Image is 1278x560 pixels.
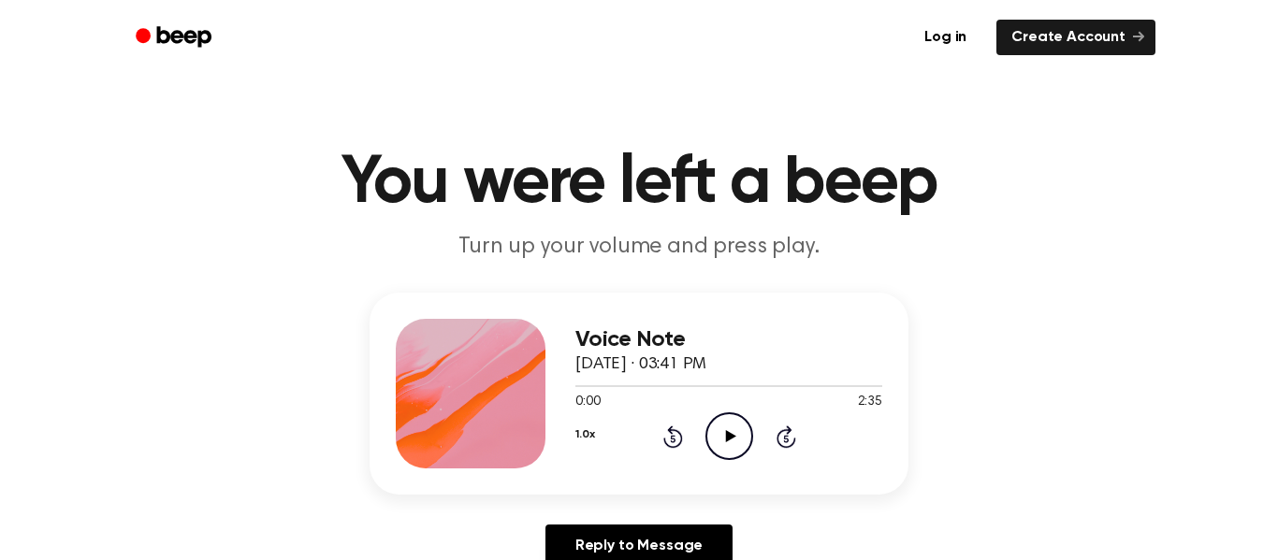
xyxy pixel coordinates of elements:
button: 1.0x [575,419,594,451]
h3: Voice Note [575,327,882,352]
span: [DATE] · 03:41 PM [575,356,706,373]
p: Turn up your volume and press play. [280,232,998,263]
span: 2:35 [858,393,882,412]
a: Create Account [996,20,1155,55]
a: Log in [906,16,985,59]
span: 0:00 [575,393,600,412]
h1: You were left a beep [160,150,1118,217]
a: Beep [123,20,228,56]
